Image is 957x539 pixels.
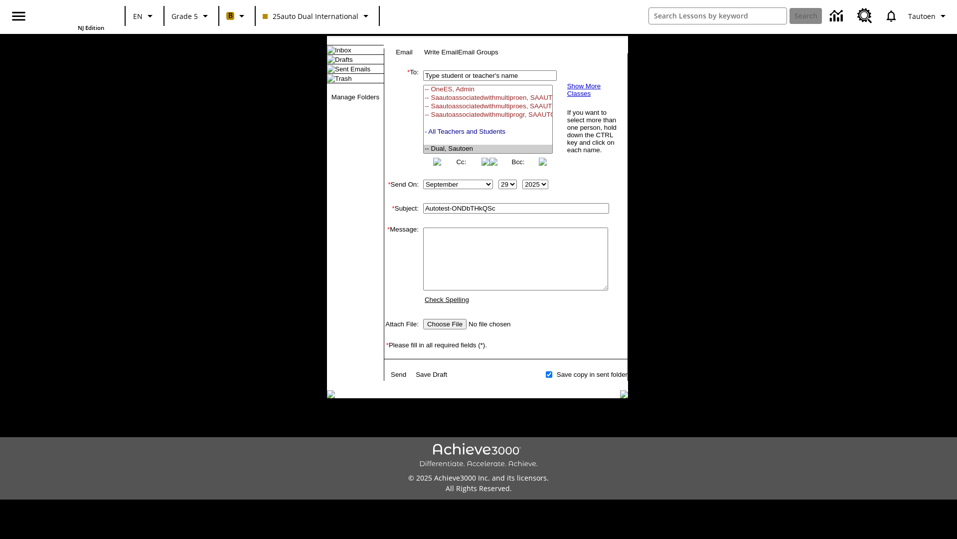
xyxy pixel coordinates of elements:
img: button_left.png [433,158,441,166]
img: folder_icon.gif [327,55,335,63]
img: spacer.gif [384,380,385,381]
a: Email Groups [458,48,498,56]
option: -- Saautoassociatedwithmultiproen, SAAUTOASSOCIATEDWITHMULTIPROGRAMEN [424,94,552,102]
a: Trash [335,75,352,82]
button: Open side menu [4,1,33,31]
a: Manage Folders [331,93,379,101]
img: folder_icon.gif [327,65,335,73]
td: Attach File: [384,317,419,331]
option: -- Saautoassociatedwithmultiproes, SAAUTOASSOCIATEDWITHMULTIPROGRAMES [424,102,552,111]
a: Cc: [456,158,466,166]
a: Resource Center, Will open in new tab [851,2,878,29]
a: Notifications [878,3,904,29]
img: spacer.gif [384,331,394,341]
td: Message: [384,226,419,307]
td: If you want to select more than one person, hold down the CTRL key and click on each name. [567,108,620,154]
a: Bcc: [512,158,525,166]
td: Please fill in all required fields (*). [384,341,628,349]
a: Email [396,48,412,56]
img: folder_icon.gif [327,74,335,82]
img: spacer.gif [384,307,394,317]
input: search field [649,8,787,24]
a: Save Draft [416,371,447,378]
img: button_left.png [489,158,497,166]
option: -- Dual, Sautoen [424,145,552,153]
span: EN [133,11,143,21]
span: 25auto Dual International [263,11,358,21]
a: Show More Classes [567,82,601,97]
img: button_right.png [481,158,489,166]
img: Achieve3000 Differentiate Accelerate Achieve [419,443,538,469]
td: Send On: [384,178,419,191]
button: Class: 25auto Dual International, Select your class [259,7,376,25]
option: -- Saautoassociatedwithmultiprogr, SAAUTOASSOCIATEDWITHMULTIPROGRAMCLA [424,111,552,119]
div: Home [39,3,104,31]
a: Drafts [335,56,353,63]
span: Tautoen [908,11,936,21]
img: spacer.gif [384,373,386,375]
span: B [228,9,233,22]
a: Write Email [424,48,458,56]
button: Profile/Settings [904,7,953,25]
a: Sent Emails [335,65,370,73]
img: spacer.gif [384,168,394,178]
img: spacer.gif [384,368,385,369]
option: -- OneES, Admin [424,85,552,94]
option: - All Teachers and Students [424,128,552,136]
a: Check Spelling [425,296,469,303]
td: Save copy in sent folder [554,369,628,380]
img: spacer.gif [384,367,385,368]
img: spacer.gif [384,359,392,367]
img: spacer.gif [384,216,394,226]
span: NJ Edition [78,24,104,31]
a: Send [391,371,406,378]
td: Subject: [384,201,419,216]
img: spacer.gif [384,349,394,359]
button: Grade: Grade 5, Select a grade [167,7,215,25]
button: Language: EN, Select a language [129,7,160,25]
img: table_footer_left.gif [327,390,335,398]
img: table_footer_right.gif [620,390,628,398]
button: Boost Class color is peach. Change class color [222,7,252,25]
img: folder_icon.gif [327,46,335,54]
img: spacer.gif [419,116,421,121]
a: Inbox [335,46,351,54]
span: Grade 5 [171,11,198,21]
td: To: [384,68,419,168]
a: Data Center [824,2,851,30]
img: black_spacer.gif [384,381,628,381]
img: button_right.png [539,158,547,166]
img: spacer.gif [384,191,394,201]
